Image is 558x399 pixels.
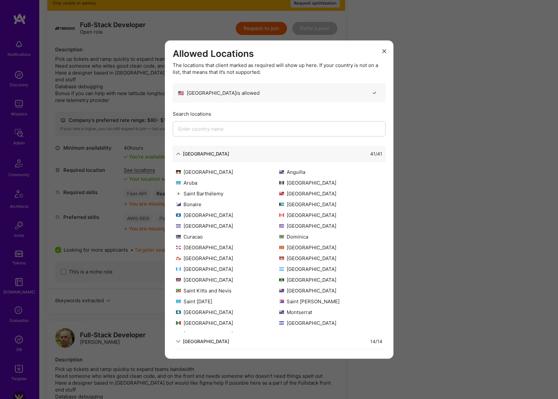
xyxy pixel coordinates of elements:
span: 🇺🇸 [178,90,184,96]
div: 41 / 41 [370,150,382,157]
div: The locations that client marked as required will show up here. If your country is not on a list,... [173,62,386,75]
div: [GEOGRAPHIC_DATA] [176,169,279,175]
img: Martinique [176,310,181,314]
div: Search locations [173,110,386,117]
input: Enter country name [173,121,386,137]
div: [GEOGRAPHIC_DATA] [176,266,279,273]
img: Guatemala [176,267,181,271]
div: Saint [PERSON_NAME] [279,298,382,305]
div: Curacao [176,233,279,240]
img: Greenland [176,257,181,260]
div: [GEOGRAPHIC_DATA] [176,223,279,229]
i: icon ArrowDown [176,151,181,156]
div: [GEOGRAPHIC_DATA] [279,190,382,197]
div: Saint Barthélemy [176,190,279,197]
img: Curacao [176,235,181,239]
div: Aruba [176,179,279,186]
img: Antigua and Barbuda [176,170,181,174]
img: Barbados [279,181,284,185]
img: Honduras [279,267,284,271]
img: Dominica [279,235,284,239]
img: Bermuda [279,192,284,195]
div: 14 / 14 [370,338,382,345]
i: icon CheckBlack [372,91,377,95]
img: Saint Martin [279,300,284,303]
div: [GEOGRAPHIC_DATA] [176,255,279,262]
div: [GEOGRAPHIC_DATA] [176,320,279,326]
div: Saint Kitts and Nevis [176,287,279,294]
img: Belize [176,213,181,217]
div: Saint Pierre and Miquelon [279,330,382,337]
div: [GEOGRAPHIC_DATA] [183,338,229,345]
div: [GEOGRAPHIC_DATA] [176,276,279,283]
div: [GEOGRAPHIC_DATA] is allowed [178,90,260,96]
div: [GEOGRAPHIC_DATA] [279,201,382,208]
img: Haiti [176,278,181,282]
img: Canada [279,213,284,217]
i: icon ArrowDown [176,339,181,343]
div: [GEOGRAPHIC_DATA] [279,276,382,283]
div: modal [165,40,393,359]
div: [GEOGRAPHIC_DATA] [279,179,382,186]
img: Dominican Republic [176,246,181,249]
img: Guadeloupe [279,257,284,260]
img: Montserrat [279,310,284,314]
img: Bonaire [176,203,181,206]
div: [GEOGRAPHIC_DATA] [176,244,279,251]
h3: Allowed Locations [173,48,386,59]
div: [GEOGRAPHIC_DATA] [279,320,382,326]
img: Saint Lucia [176,300,181,303]
img: Nicaragua [279,321,284,325]
div: Bonaire [176,201,279,208]
img: Aruba [176,181,181,185]
div: Saint [DATE] [176,298,279,305]
div: [GEOGRAPHIC_DATA] [176,309,279,316]
div: [GEOGRAPHIC_DATA] [279,244,382,251]
div: [GEOGRAPHIC_DATA] [183,150,229,157]
img: Anguilla [279,170,284,174]
div: [GEOGRAPHIC_DATA] [279,223,382,229]
div: [GEOGRAPHIC_DATA] [279,266,382,273]
div: [GEOGRAPHIC_DATA] [176,212,279,219]
img: Bahamas [279,203,284,206]
img: Mexico [176,321,181,325]
div: Anguilla [279,169,382,175]
img: Cuba [279,224,284,228]
img: Grenada [279,246,284,249]
img: Jamaica [279,278,284,282]
div: [GEOGRAPHIC_DATA] [279,255,382,262]
i: icon Close [382,49,386,53]
div: Dominica [279,233,382,240]
div: Montserrat [279,309,382,316]
div: [GEOGRAPHIC_DATA] [279,287,382,294]
div: [GEOGRAPHIC_DATA] [176,330,279,337]
img: Cayman Islands [279,289,284,292]
img: Costa Rica [176,224,181,228]
img: Saint Kitts and Nevis [176,289,181,292]
div: [GEOGRAPHIC_DATA] [279,212,382,219]
img: Saint Barthélemy [176,192,181,195]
